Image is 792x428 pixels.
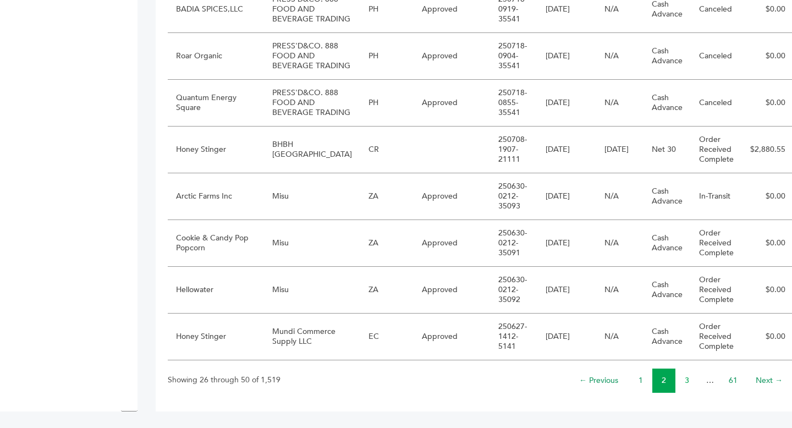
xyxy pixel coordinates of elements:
td: [DATE] [537,220,596,267]
td: PRESS'D&CO. 888 FOOD AND BEVERAGE TRADING [264,80,360,127]
td: 250718-0855-35541 [490,80,537,127]
td: [DATE] [537,80,596,127]
td: N/A [596,267,643,314]
a: Next → [756,375,783,386]
td: Order Received Complete [691,267,742,314]
td: Honey Stinger [168,127,264,173]
td: [DATE] [537,127,596,173]
a: 3 [685,375,689,386]
td: PH [360,33,414,80]
td: Hellowater [168,267,264,314]
td: 250630-0212-35091 [490,220,537,267]
td: Misu [264,267,360,314]
td: Cash Advance [643,267,691,314]
a: ← Previous [579,375,618,386]
a: 1 [639,375,643,386]
td: Quantum Energy Square [168,80,264,127]
td: N/A [596,173,643,220]
td: Canceled [691,33,742,80]
td: Roar Organic [168,33,264,80]
td: N/A [596,33,643,80]
td: Mundi Commerce Supply LLC [264,314,360,360]
td: ZA [360,173,414,220]
td: PH [360,80,414,127]
td: CR [360,127,414,173]
td: [DATE] [537,33,596,80]
td: Misu [264,173,360,220]
td: Cash Advance [643,314,691,360]
td: Order Received Complete [691,127,742,173]
td: Net 30 [643,127,691,173]
td: 250718-0904-35541 [490,33,537,80]
td: Approved [414,173,490,220]
td: Cash Advance [643,173,691,220]
td: Approved [414,220,490,267]
a: 61 [729,375,738,386]
td: [DATE] [537,173,596,220]
td: Canceled [691,80,742,127]
td: [DATE] [537,314,596,360]
td: Approved [414,267,490,314]
td: Cash Advance [643,220,691,267]
td: Cookie & Candy Pop Popcorn [168,220,264,267]
td: [DATE] [596,127,643,173]
td: Cash Advance [643,33,691,80]
td: Honey Stinger [168,314,264,360]
td: Approved [414,314,490,360]
td: In-Transit [691,173,742,220]
td: PRESS'D&CO. 888 FOOD AND BEVERAGE TRADING [264,33,360,80]
td: N/A [596,314,643,360]
td: Approved [414,80,490,127]
td: 250630-0212-35093 [490,173,537,220]
td: Misu [264,220,360,267]
td: 250708-1907-21111 [490,127,537,173]
td: Approved [414,33,490,80]
td: N/A [596,80,643,127]
a: 2 [662,375,666,386]
td: ZA [360,220,414,267]
td: [DATE] [537,267,596,314]
td: 250630-0212-35092 [490,267,537,314]
li: … [698,369,722,393]
td: N/A [596,220,643,267]
td: BHBH [GEOGRAPHIC_DATA] [264,127,360,173]
td: 250627-1412-5141 [490,314,537,360]
td: Arctic Farms Inc [168,173,264,220]
td: Order Received Complete [691,314,742,360]
td: Order Received Complete [691,220,742,267]
p: Showing 26 through 50 of 1,519 [168,374,280,387]
td: Cash Advance [643,80,691,127]
td: EC [360,314,414,360]
td: ZA [360,267,414,314]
